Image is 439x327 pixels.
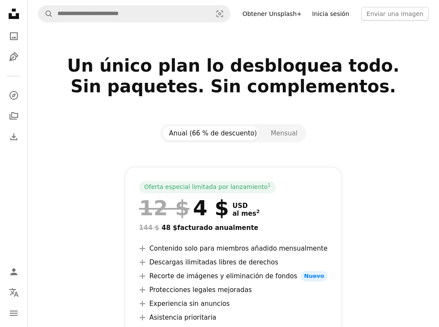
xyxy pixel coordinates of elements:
[266,183,272,192] a: 1
[139,285,328,295] li: Protecciones legales mejoradas
[38,6,53,22] button: Buscar en Unsplash
[256,209,260,214] sup: 2
[5,87,22,104] a: Explorar
[139,257,328,267] li: Descargas ilimitadas libres de derechos
[5,5,22,24] a: Inicio — Unsplash
[5,48,22,66] a: Ilustraciones
[255,210,262,217] a: 2
[307,7,354,21] a: Inicia sesión
[5,284,22,301] button: Idioma
[38,5,231,22] form: Encuentra imágenes en todo el sitio
[139,197,229,219] div: 4 $
[139,223,328,233] div: 48 $ facturado anualmente
[139,299,328,309] li: Experiencia sin anuncios
[209,6,230,22] button: Búsqueda visual
[232,202,259,210] span: USD
[232,210,259,217] span: al mes
[5,107,22,125] a: Colecciones
[301,271,328,281] span: Nuevo
[139,181,276,193] div: Oferta especial limitada por lanzamiento
[268,182,271,188] sup: 1
[5,128,22,145] a: Historial de descargas
[139,197,189,219] span: 12 $
[361,7,429,21] button: Enviar una imagen
[5,305,22,322] button: Menú
[264,126,304,141] button: Mensual
[139,271,328,281] li: Recorte de imágenes y eliminación de fondos
[5,28,22,45] a: Fotos
[237,7,307,21] a: Obtener Unsplash+
[139,312,328,323] li: Asistencia prioritaria
[38,55,429,117] h2: Un único plan lo desbloquea todo. Sin paquetes. Sin complementos.
[162,126,264,141] button: Anual (66 % de descuento)
[139,243,328,254] li: Contenido solo para miembros añadido mensualmente
[139,224,159,232] span: 144 $
[5,263,22,280] a: Iniciar sesión / Registrarse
